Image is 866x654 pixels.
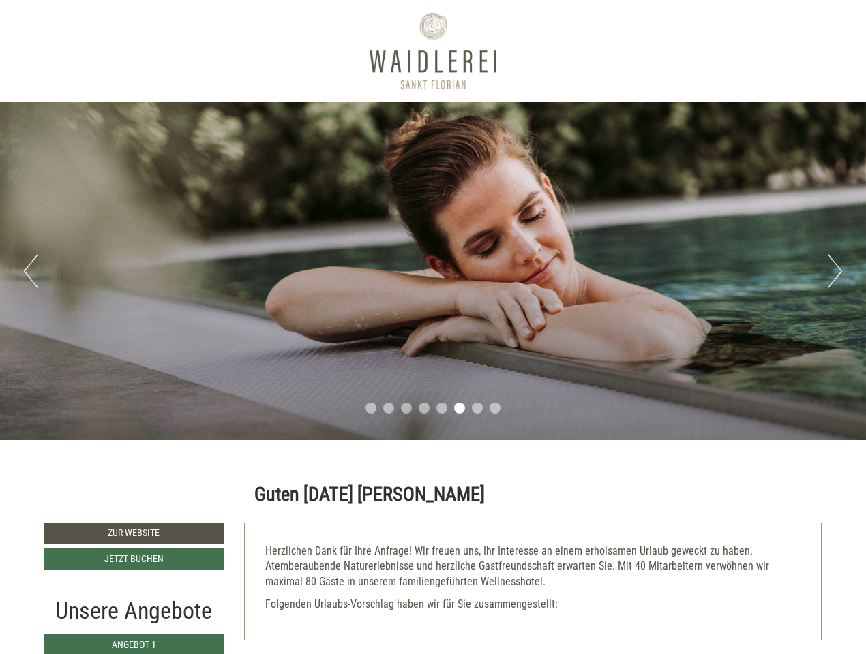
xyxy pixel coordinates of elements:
a: Zur Website [44,523,224,544]
span: Angebot 1 [112,639,156,650]
button: Previous [24,254,38,288]
div: Unsere Angebote [44,594,224,627]
a: Jetzt buchen [44,548,224,570]
p: Folgenden Urlaubs-Vorschlag haben wir für Sie zusammengestellt: [265,597,801,612]
h1: Guten [DATE] [PERSON_NAME] [254,484,485,505]
button: Next [828,254,842,288]
p: Herzlichen Dank für Ihre Anfrage! Wir freuen uns, Ihr Interesse an einem erholsamen Urlaub geweck... [265,544,801,591]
